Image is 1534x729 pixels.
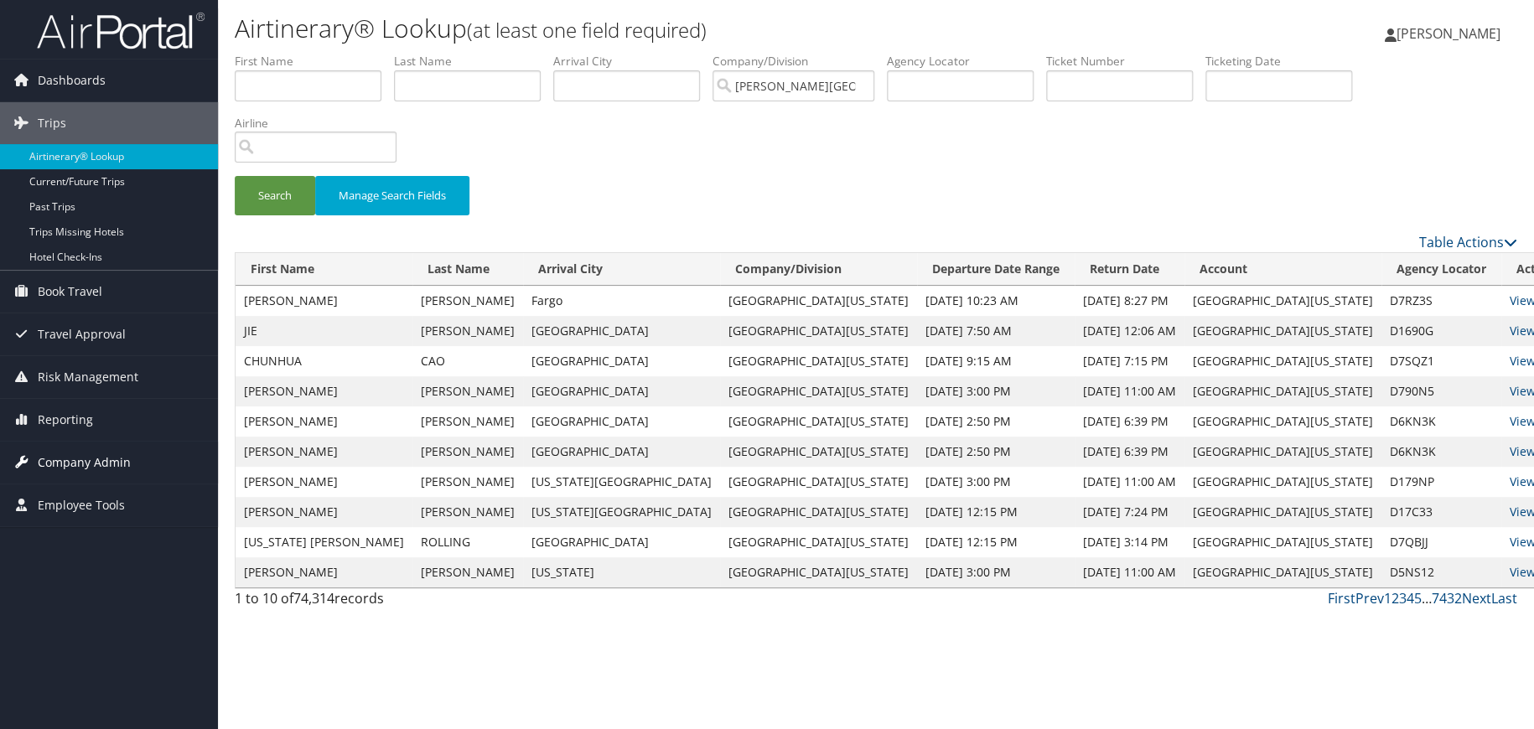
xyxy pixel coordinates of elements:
[38,271,102,313] span: Book Travel
[412,527,523,557] td: ROLLING
[917,253,1075,286] th: Departure Date Range: activate to sort column ascending
[1075,497,1184,527] td: [DATE] 7:24 PM
[235,115,409,132] label: Airline
[236,286,412,316] td: [PERSON_NAME]
[917,346,1075,376] td: [DATE] 9:15 AM
[1046,53,1205,70] label: Ticket Number
[887,53,1046,70] label: Agency Locator
[720,437,917,467] td: [GEOGRAPHIC_DATA][US_STATE]
[713,53,887,70] label: Company/Division
[1184,316,1381,346] td: [GEOGRAPHIC_DATA][US_STATE]
[1391,589,1399,607] a: 2
[523,346,720,376] td: [GEOGRAPHIC_DATA]
[1184,376,1381,406] td: [GEOGRAPHIC_DATA][US_STATE]
[412,346,523,376] td: CAO
[236,346,412,376] td: CHUNHUA
[720,376,917,406] td: [GEOGRAPHIC_DATA][US_STATE]
[523,467,720,497] td: [US_STATE][GEOGRAPHIC_DATA]
[236,497,412,527] td: [PERSON_NAME]
[1381,286,1501,316] td: D7RZ3S
[720,527,917,557] td: [GEOGRAPHIC_DATA][US_STATE]
[236,406,412,437] td: [PERSON_NAME]
[1422,589,1432,607] span: …
[720,557,917,587] td: [GEOGRAPHIC_DATA][US_STATE]
[1385,8,1517,59] a: [PERSON_NAME]
[315,176,469,215] button: Manage Search Fields
[917,406,1075,437] td: [DATE] 2:50 PM
[1184,557,1381,587] td: [GEOGRAPHIC_DATA][US_STATE]
[1075,253,1184,286] th: Return Date: activate to sort column ascending
[1075,557,1184,587] td: [DATE] 11:00 AM
[1419,233,1517,251] a: Table Actions
[1184,406,1381,437] td: [GEOGRAPHIC_DATA][US_STATE]
[1399,589,1407,607] a: 3
[1381,253,1501,286] th: Agency Locator: activate to sort column ascending
[1075,346,1184,376] td: [DATE] 7:15 PM
[38,399,93,441] span: Reporting
[917,437,1075,467] td: [DATE] 2:50 PM
[412,497,523,527] td: [PERSON_NAME]
[1381,557,1501,587] td: D5NS12
[38,356,138,398] span: Risk Management
[720,497,917,527] td: [GEOGRAPHIC_DATA][US_STATE]
[1407,589,1414,607] a: 4
[38,484,125,526] span: Employee Tools
[1184,437,1381,467] td: [GEOGRAPHIC_DATA][US_STATE]
[412,557,523,587] td: [PERSON_NAME]
[1414,589,1422,607] a: 5
[720,253,917,286] th: Company/Division
[917,286,1075,316] td: [DATE] 10:23 AM
[917,376,1075,406] td: [DATE] 3:00 PM
[1075,437,1184,467] td: [DATE] 6:39 PM
[523,557,720,587] td: [US_STATE]
[720,286,917,316] td: [GEOGRAPHIC_DATA][US_STATE]
[917,497,1075,527] td: [DATE] 12:15 PM
[1432,589,1462,607] a: 7432
[1381,316,1501,346] td: D1690G
[917,527,1075,557] td: [DATE] 12:15 PM
[720,346,917,376] td: [GEOGRAPHIC_DATA][US_STATE]
[917,557,1075,587] td: [DATE] 3:00 PM
[38,59,106,101] span: Dashboards
[523,376,720,406] td: [GEOGRAPHIC_DATA]
[235,588,536,617] div: 1 to 10 of records
[1075,527,1184,557] td: [DATE] 3:14 PM
[236,253,412,286] th: First Name: activate to sort column ascending
[523,497,720,527] td: [US_STATE][GEOGRAPHIC_DATA]
[1184,467,1381,497] td: [GEOGRAPHIC_DATA][US_STATE]
[236,467,412,497] td: [PERSON_NAME]
[1184,346,1381,376] td: [GEOGRAPHIC_DATA][US_STATE]
[553,53,713,70] label: Arrival City
[523,316,720,346] td: [GEOGRAPHIC_DATA]
[236,376,412,406] td: [PERSON_NAME]
[1075,467,1184,497] td: [DATE] 11:00 AM
[1075,406,1184,437] td: [DATE] 6:39 PM
[412,286,523,316] td: [PERSON_NAME]
[1184,253,1381,286] th: Account: activate to sort column ascending
[1491,589,1517,607] a: Last
[1184,286,1381,316] td: [GEOGRAPHIC_DATA][US_STATE]
[1184,527,1381,557] td: [GEOGRAPHIC_DATA][US_STATE]
[523,253,720,286] th: Arrival City: activate to sort column ascending
[720,406,917,437] td: [GEOGRAPHIC_DATA][US_STATE]
[236,557,412,587] td: [PERSON_NAME]
[412,437,523,467] td: [PERSON_NAME]
[394,53,553,70] label: Last Name
[1075,286,1184,316] td: [DATE] 8:27 PM
[467,16,707,44] small: (at least one field required)
[412,316,523,346] td: [PERSON_NAME]
[1381,406,1501,437] td: D6KN3K
[235,53,394,70] label: First Name
[1381,467,1501,497] td: D179NP
[1384,589,1391,607] a: 1
[235,11,1090,46] h1: Airtinerary® Lookup
[235,176,315,215] button: Search
[1381,376,1501,406] td: D790N5
[1397,24,1500,43] span: [PERSON_NAME]
[523,286,720,316] td: Fargo
[37,11,205,50] img: airportal-logo.png
[236,527,412,557] td: [US_STATE] [PERSON_NAME]
[1184,497,1381,527] td: [GEOGRAPHIC_DATA][US_STATE]
[1462,589,1491,607] a: Next
[1355,589,1384,607] a: Prev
